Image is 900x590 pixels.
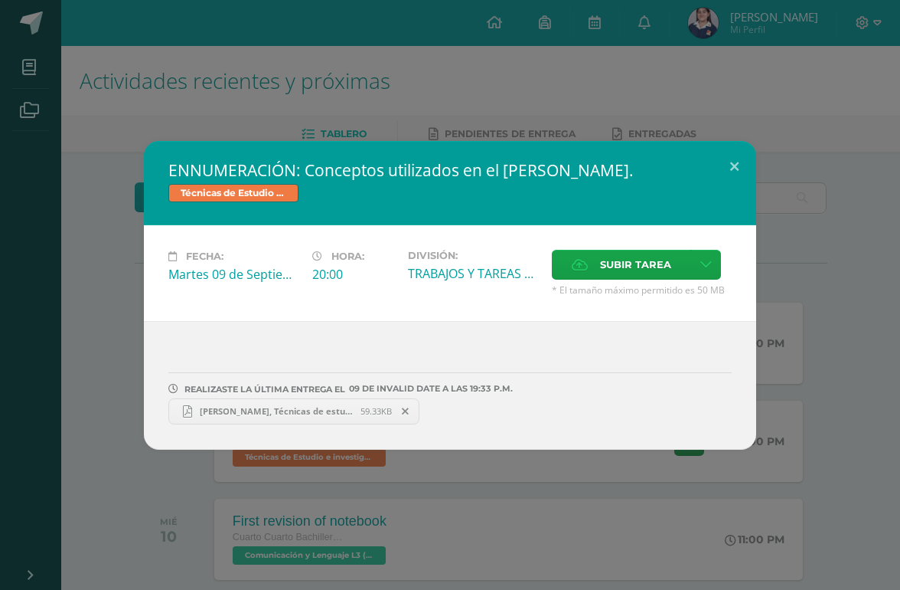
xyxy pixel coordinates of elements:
[168,266,300,283] div: Martes 09 de Septiembre
[168,398,419,424] a: [PERSON_NAME], Técnicas de estudio e Investigación.pdf 59.33KB
[552,284,732,297] span: * El tamaño máximo permitido es 50 MB
[331,251,364,262] span: Hora:
[184,384,345,395] span: REALIZASTE LA ÚLTIMA ENTREGA EL
[408,265,540,282] div: TRABAJOS Y TAREAS EN CASA
[192,405,360,417] span: [PERSON_NAME], Técnicas de estudio e Investigación.pdf
[345,388,513,389] span: 09 DE Invalid Date A LAS 19:33 P.M.
[168,184,298,202] span: Técnicas de Estudio e investigación
[393,403,419,420] span: Remover entrega
[168,159,732,181] h2: ENNUMERACIÓN: Conceptos utilizados en el [PERSON_NAME].
[186,251,223,262] span: Fecha:
[360,405,392,417] span: 59.33KB
[712,141,756,193] button: Close (Esc)
[408,250,540,261] label: División:
[312,266,396,283] div: 20:00
[600,251,671,279] span: Subir tarea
